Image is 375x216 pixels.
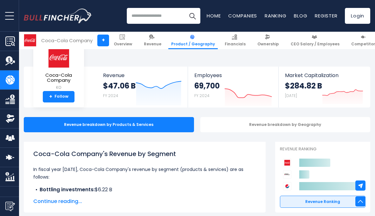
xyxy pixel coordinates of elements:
div: Coca-Cola Company [41,37,93,44]
small: FY 2024 [194,93,210,98]
span: Continue reading... [33,198,256,205]
li: $6.22 B [33,186,256,193]
a: Home [207,12,221,19]
a: Ownership [255,32,282,49]
strong: 69,700 [194,81,220,91]
img: KO logo [24,34,36,46]
a: Market Capitalization $284.82 B [DATE] [279,67,370,108]
a: Companies [228,12,257,19]
strong: + [49,94,52,100]
span: Overview [114,42,132,47]
a: Blog [294,12,307,19]
a: +Follow [43,91,74,102]
img: Coca-Cola Company competitors logo [283,159,291,167]
a: CEO Salary / Employees [288,32,342,49]
a: Login [345,8,370,24]
small: FY 2024 [103,93,118,98]
a: Coca-Cola Company KO [38,46,79,91]
div: Revenue breakdown by Geography [200,117,371,132]
img: Keurig Dr Pepper competitors logo [283,170,291,179]
a: Overview [111,32,135,49]
img: Bullfincher logo [24,9,92,23]
p: In fiscal year [DATE], Coca-Cola Company's revenue by segment (products & services) are as follows: [33,166,256,181]
div: Revenue breakdown by Products & Services [24,117,194,132]
strong: $47.06 B [103,81,136,91]
span: Market Capitalization [285,72,363,78]
a: Go to homepage [24,9,92,23]
b: Bottling investments: [40,186,95,193]
span: Financials [225,42,246,47]
a: Product / Geography [168,32,218,49]
img: PepsiCo competitors logo [283,182,291,190]
span: CEO Salary / Employees [291,42,339,47]
img: Ownership [5,114,15,123]
a: Revenue Ranking [280,196,365,208]
a: Register [315,12,337,19]
a: + [97,35,109,46]
span: Coca-Cola Company [38,73,79,83]
a: Revenue $47.06 B FY 2024 [97,67,188,108]
span: Ownership [257,42,279,47]
button: Search [184,8,200,24]
a: Ranking [265,12,286,19]
p: Revenue Ranking [280,147,365,152]
img: KO logo [48,47,70,68]
small: KO [38,85,79,90]
a: Employees 69,700 FY 2024 [188,67,279,108]
span: Revenue [144,42,161,47]
small: [DATE] [285,93,297,98]
span: Revenue [103,72,182,78]
h1: Coca-Cola Company's Revenue by Segment [33,149,256,159]
a: Financials [222,32,249,49]
strong: $284.82 B [285,81,322,91]
span: Product / Geography [171,42,215,47]
a: Revenue [141,32,164,49]
span: Employees [194,72,272,78]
